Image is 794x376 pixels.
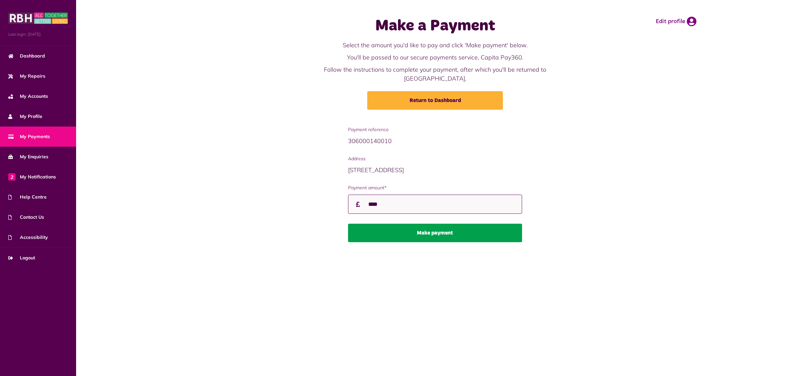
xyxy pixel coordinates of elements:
[367,91,503,110] a: Return to Dashboard
[8,113,42,120] span: My Profile
[8,173,56,180] span: My Notifications
[348,184,522,191] label: Payment amount*
[8,254,35,261] span: Logout
[8,194,47,201] span: Help Centre
[8,53,45,59] span: Dashboard
[656,17,696,26] a: Edit profile
[303,53,567,62] p: You'll be passed to our secure payments service, Capita Pay360.
[303,41,567,50] p: Select the amount you'd like to pay and click 'Make payment' below.
[303,65,567,83] p: Follow the instructions to complete your payment, after which you'll be returned to [GEOGRAPHIC_D...
[303,17,567,36] h1: Make a Payment
[348,137,392,145] span: 306000140010
[8,234,48,241] span: Accessibility
[8,12,68,25] img: MyRBH
[348,224,522,242] button: Make payment
[348,166,404,174] span: [STREET_ADDRESS]
[8,31,68,37] span: Last login: [DATE]
[8,173,16,180] span: 2
[8,93,48,100] span: My Accounts
[8,73,45,80] span: My Repairs
[8,214,44,221] span: Contact Us
[348,155,522,162] span: Address
[8,153,48,160] span: My Enquiries
[8,133,50,140] span: My Payments
[348,126,522,133] span: Payment reference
